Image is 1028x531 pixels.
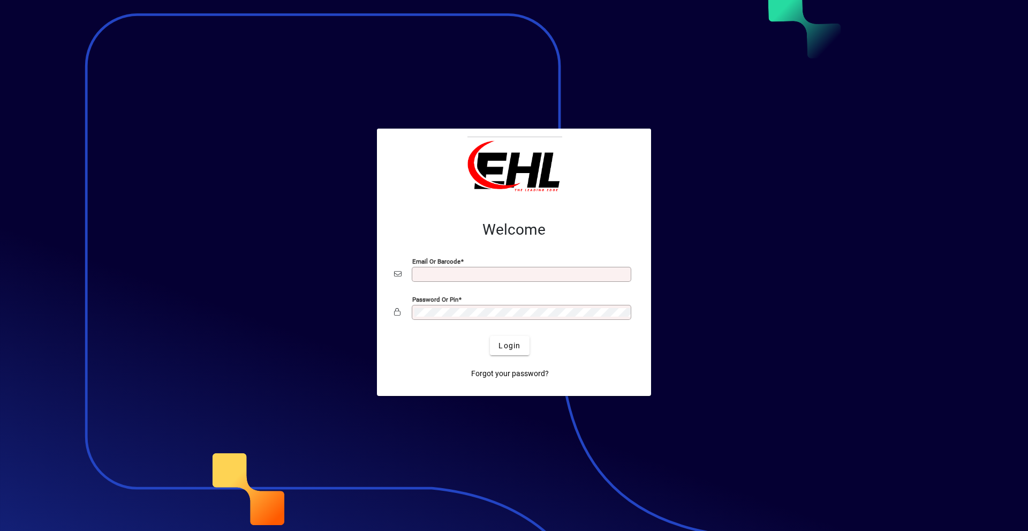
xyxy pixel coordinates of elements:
mat-label: Password or Pin [412,296,458,303]
span: Login [498,340,520,351]
h2: Welcome [394,221,634,239]
a: Forgot your password? [467,364,553,383]
mat-label: Email or Barcode [412,258,460,265]
button: Login [490,336,529,355]
span: Forgot your password? [471,368,549,379]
